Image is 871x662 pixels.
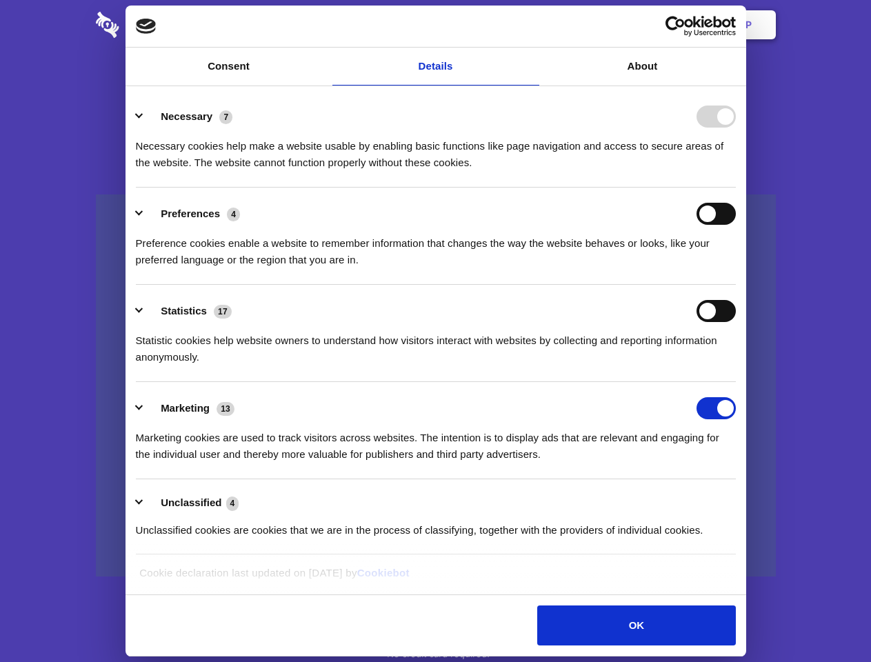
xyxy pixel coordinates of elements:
button: OK [537,605,735,645]
div: Cookie declaration last updated on [DATE] by [129,565,742,592]
iframe: Drift Widget Chat Controller [802,593,854,645]
span: 4 [226,496,239,510]
img: logo [136,19,157,34]
h4: Auto-redaction of sensitive data, encrypted data sharing and self-destructing private chats. Shar... [96,126,776,171]
button: Marketing (13) [136,397,243,419]
a: Cookiebot [357,567,410,579]
img: logo-wordmark-white-trans-d4663122ce5f474addd5e946df7df03e33cb6a1c49d2221995e7729f52c070b2.svg [96,12,214,38]
h1: Eliminate Slack Data Loss. [96,62,776,112]
label: Necessary [161,110,212,122]
span: 13 [217,402,234,416]
span: 17 [214,305,232,319]
div: Necessary cookies help make a website usable by enabling basic functions like page navigation and... [136,128,736,171]
div: Marketing cookies are used to track visitors across websites. The intention is to display ads tha... [136,419,736,463]
div: Statistic cookies help website owners to understand how visitors interact with websites by collec... [136,322,736,365]
a: Contact [559,3,623,46]
a: Login [625,3,685,46]
a: About [539,48,746,86]
a: Pricing [405,3,465,46]
div: Preference cookies enable a website to remember information that changes the way the website beha... [136,225,736,268]
a: Details [332,48,539,86]
button: Unclassified (4) [136,494,248,512]
a: Usercentrics Cookiebot - opens in a new window [615,16,736,37]
button: Preferences (4) [136,203,249,225]
span: 4 [227,208,240,221]
label: Marketing [161,402,210,414]
button: Necessary (7) [136,106,241,128]
button: Statistics (17) [136,300,241,322]
a: Wistia video thumbnail [96,194,776,577]
label: Preferences [161,208,220,219]
a: Consent [126,48,332,86]
div: Unclassified cookies are cookies that we are in the process of classifying, together with the pro... [136,512,736,539]
label: Statistics [161,305,207,317]
span: 7 [219,110,232,124]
